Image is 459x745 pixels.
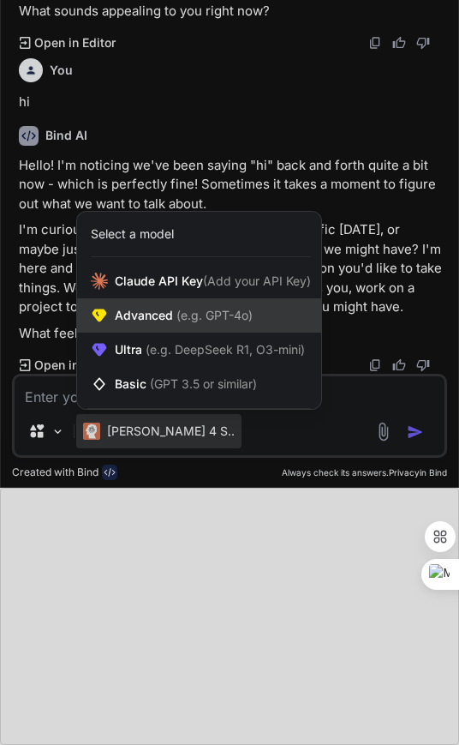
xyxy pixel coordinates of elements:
[115,307,253,324] span: Advanced
[115,273,311,290] span: Claude API Key
[91,225,174,243] div: Select a model
[115,341,305,358] span: Ultra
[203,273,311,288] span: (Add your API Key)
[115,376,257,393] span: Basic
[142,342,305,357] span: (e.g. DeepSeek R1, O3-mini)
[173,308,253,322] span: (e.g. GPT-4o)
[150,376,257,391] span: (GPT 3.5 or similar)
